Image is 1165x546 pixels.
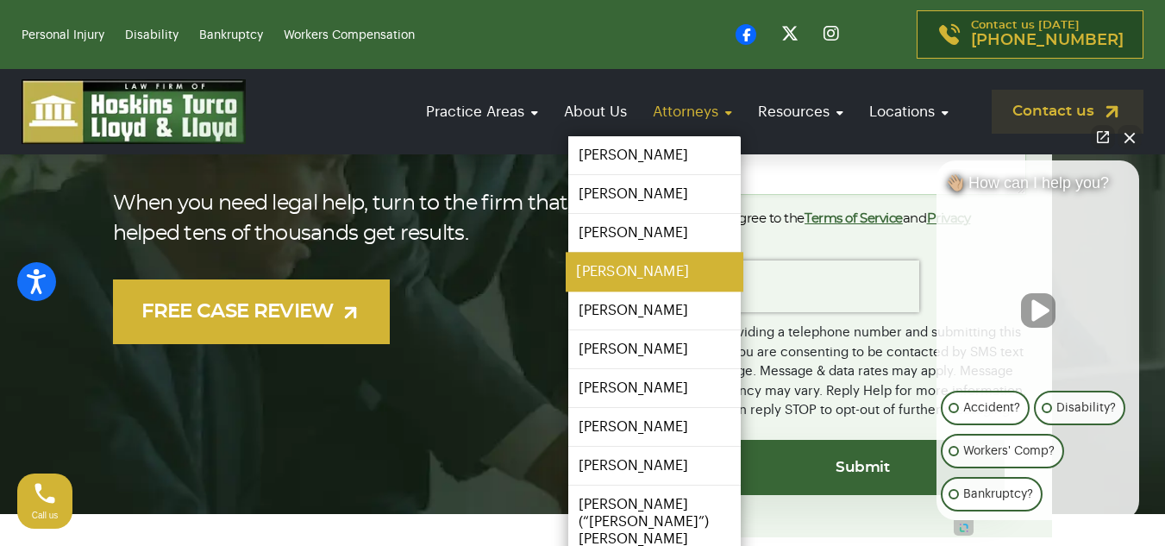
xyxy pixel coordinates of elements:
[936,173,1139,201] div: 👋🏼 How can I help you?
[971,32,1124,49] span: [PHONE_NUMBER]
[113,279,391,344] a: FREE CASE REVIEW
[1056,398,1116,418] p: Disability?
[417,87,547,136] a: Practice Areas
[32,511,59,520] span: Call us
[698,209,999,247] label: I agree to the and
[125,29,179,41] a: Disability
[644,87,741,136] a: Attorneys
[992,90,1143,134] a: Contact us
[720,440,1005,495] input: Submit
[555,87,636,136] a: About Us
[805,212,903,225] a: Terms of Service
[1021,293,1055,328] button: Unmute video
[568,175,741,213] a: [PERSON_NAME]
[698,260,919,312] iframe: reCAPTCHA
[963,484,1033,505] p: Bankruptcy?
[963,398,1020,418] p: Accident?
[199,29,263,41] a: Bankruptcy
[971,20,1124,49] p: Contact us [DATE]
[340,302,361,323] img: arrow-up-right-light.svg
[113,189,618,249] p: When you need legal help, turn to the firm that’s helped tens of thousands get results.
[22,79,246,144] img: logo
[963,441,1055,461] p: Workers' Comp?
[566,253,743,292] a: [PERSON_NAME]
[749,87,852,136] a: Resources
[568,214,741,252] a: [PERSON_NAME]
[568,408,741,446] a: [PERSON_NAME]
[1118,125,1142,149] button: Close Intaker Chat Widget
[861,87,957,136] a: Locations
[568,136,741,174] a: [PERSON_NAME]
[22,29,104,41] a: Personal Injury
[954,520,974,536] a: Open intaker chat
[568,369,741,407] a: [PERSON_NAME]
[568,292,741,329] a: [PERSON_NAME]
[698,312,1026,421] div: By providing a telephone number and submitting this form you are consenting to be contacted by SM...
[284,29,415,41] a: Workers Compensation
[917,10,1143,59] a: Contact us [DATE][PHONE_NUMBER]
[568,330,741,368] a: [PERSON_NAME]
[568,447,741,485] a: [PERSON_NAME]
[1091,125,1115,149] a: Open direct chat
